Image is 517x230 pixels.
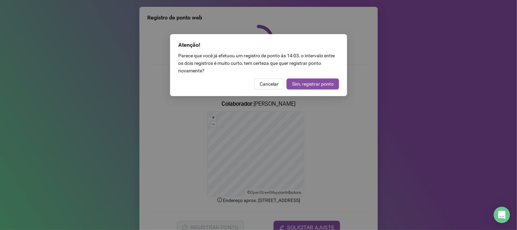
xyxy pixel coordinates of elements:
[254,78,284,89] button: Cancelar
[260,80,278,88] span: Cancelar
[178,52,339,74] div: Parece que você já efetuou um registro de ponto às 14:03 , o intervalo entre os dois registros é ...
[292,80,334,88] span: Sim, registrar ponto
[178,41,339,49] div: Atenção!
[494,207,510,223] div: Open Intercom Messenger
[287,78,339,89] button: Sim, registrar ponto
